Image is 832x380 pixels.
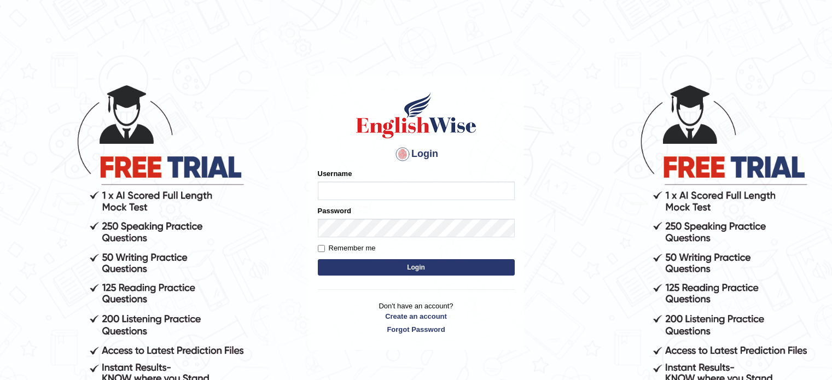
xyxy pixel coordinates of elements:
input: Remember me [318,245,325,252]
label: Remember me [318,243,376,254]
a: Forgot Password [318,324,515,335]
button: Login [318,259,515,276]
img: Logo of English Wise sign in for intelligent practice with AI [354,91,479,140]
label: Username [318,168,352,179]
p: Don't have an account? [318,301,515,335]
h4: Login [318,145,515,163]
label: Password [318,206,351,216]
a: Create an account [318,311,515,321]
